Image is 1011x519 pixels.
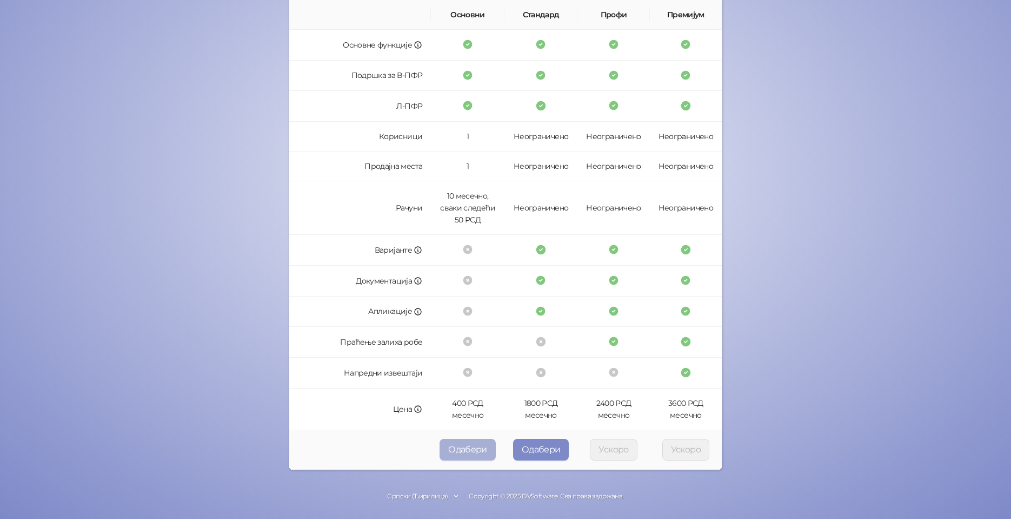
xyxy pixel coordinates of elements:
td: Варијанте [289,235,431,266]
td: Праћење залиха робе [289,327,431,358]
td: Неограничено [504,181,578,235]
td: Неограничено [504,152,578,181]
td: Апликације [289,297,431,327]
td: Неограничено [577,122,649,152]
td: 3600 РСД месечно [650,389,722,430]
td: Л-ПФР [289,91,431,122]
td: Напредни извештаји [289,358,431,389]
td: 10 месечно, сваки следећи 50 РСД [431,181,504,235]
td: 1 [431,152,504,181]
td: 1 [431,122,504,152]
td: Рачуни [289,181,431,235]
td: Неограничено [650,152,722,181]
td: 400 РСД месечно [431,389,504,430]
button: Ускоро [662,439,709,461]
td: Основне функције [289,30,431,61]
td: Цена [289,389,431,430]
button: Одабери [440,439,496,461]
td: Неограничено [650,122,722,152]
td: Неограничено [577,181,649,235]
td: 2400 РСД месечно [577,389,649,430]
button: Одабери [513,439,569,461]
td: Неограничено [504,122,578,152]
td: Документација [289,266,431,297]
td: Корисници [289,122,431,152]
td: Неограничено [577,152,649,181]
div: Српски (Ћирилица) [387,491,448,502]
td: 1800 РСД месечно [504,389,578,430]
td: Неограничено [650,181,722,235]
button: Ускоро [590,439,637,461]
td: Продајна места [289,152,431,181]
td: Подршка за В-ПФР [289,61,431,91]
